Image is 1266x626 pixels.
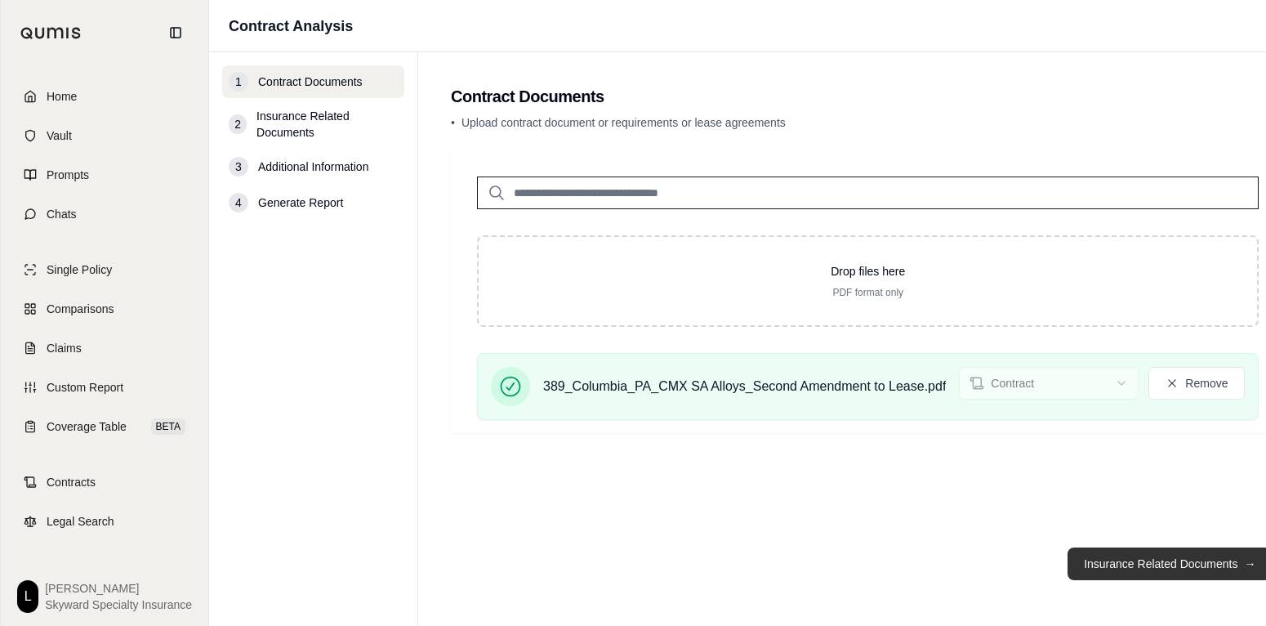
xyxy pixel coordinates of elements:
[258,159,368,175] span: Additional Information
[47,301,114,317] span: Comparisons
[229,193,248,212] div: 4
[229,15,353,38] h1: Contract Analysis
[47,167,89,183] span: Prompts
[256,108,398,141] span: Insurance Related Documents
[229,157,248,177] div: 3
[505,263,1231,279] p: Drop files here
[20,27,82,39] img: Qumis Logo
[505,286,1231,299] p: PDF format only
[11,409,198,445] a: Coverage TableBETA
[11,157,198,193] a: Prompts
[11,369,198,405] a: Custom Report
[451,116,455,129] span: •
[47,513,114,530] span: Legal Search
[47,88,77,105] span: Home
[47,262,112,278] span: Single Policy
[11,78,198,114] a: Home
[47,418,127,435] span: Coverage Table
[11,291,198,327] a: Comparisons
[543,377,946,396] span: 389_Columbia_PA_CMX SA Alloys_Second Amendment to Lease.pdf
[1244,556,1255,572] span: →
[258,195,343,211] span: Generate Report
[229,72,248,92] div: 1
[258,74,363,90] span: Contract Documents
[45,597,192,613] span: Skyward Specialty Insurance
[11,196,198,232] a: Chats
[11,503,198,539] a: Legal Search
[45,580,192,597] span: [PERSON_NAME]
[47,127,72,144] span: Vault
[47,474,96,490] span: Contracts
[163,20,189,46] button: Collapse sidebar
[47,340,82,356] span: Claims
[47,206,77,222] span: Chats
[11,330,198,366] a: Claims
[151,418,185,435] span: BETA
[11,252,198,288] a: Single Policy
[1148,367,1245,400] button: Remove
[229,114,247,134] div: 2
[11,118,198,154] a: Vault
[461,116,786,129] span: Upload contract document or requirements or lease agreements
[47,379,123,396] span: Custom Report
[11,464,198,500] a: Contracts
[17,580,38,613] div: L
